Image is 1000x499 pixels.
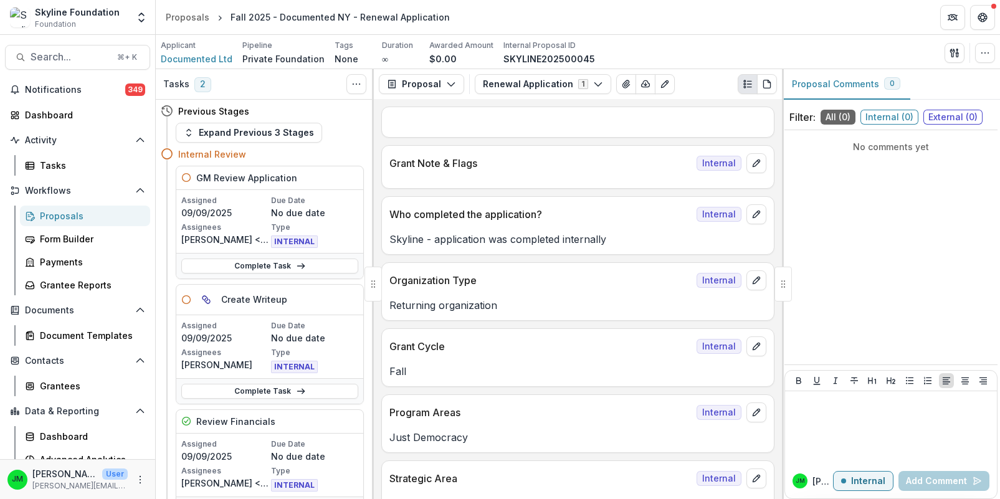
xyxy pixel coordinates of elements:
p: 09/09/2025 [181,331,269,345]
button: Strike [847,373,862,388]
div: Dashboard [25,108,140,121]
p: ∞ [382,52,388,65]
span: INTERNAL [271,361,318,373]
span: INTERNAL [271,235,318,248]
span: All ( 0 ) [821,110,855,125]
button: Open Workflows [5,181,150,201]
span: External ( 0 ) [923,110,983,125]
p: Applicant [161,40,196,51]
p: Strategic Area [389,471,692,486]
p: $0.00 [429,52,457,65]
p: Fall [389,364,766,379]
p: Type [271,347,358,358]
p: Due Date [271,195,358,206]
p: Private Foundation [242,52,325,65]
button: edit [746,204,766,224]
a: Form Builder [20,229,150,249]
a: Proposals [20,206,150,226]
div: Advanced Analytics [40,453,140,466]
h5: GM Review Application [196,171,297,184]
span: Search... [31,51,110,63]
p: Filter: [789,110,816,125]
a: Proposals [161,8,214,26]
button: Edit as form [655,74,675,94]
p: User [102,468,128,480]
a: Dashboard [5,105,150,125]
button: Expand Previous 3 Stages [176,123,322,143]
h5: Review Financials [196,415,275,428]
a: Advanced Analytics [20,449,150,470]
button: Underline [809,373,824,388]
button: Proposal [379,74,464,94]
p: No due date [271,206,358,219]
p: Internal Proposal ID [503,40,576,51]
button: Notifications349 [5,80,150,100]
div: Payments [40,255,140,269]
p: No due date [271,450,358,463]
p: Due Date [271,439,358,450]
div: Form Builder [40,232,140,245]
a: Document Templates [20,325,150,346]
button: Open Contacts [5,351,150,371]
p: Who completed the application? [389,207,692,222]
span: 349 [125,83,145,96]
button: Open Documents [5,300,150,320]
button: Align Left [939,373,954,388]
p: Skyline - application was completed internally [389,232,766,247]
a: Grantees [20,376,150,396]
p: [PERSON_NAME][EMAIL_ADDRESS][DOMAIN_NAME] [32,480,128,492]
a: Documented Ltd [161,52,232,65]
button: Plaintext view [738,74,758,94]
span: Internal [697,273,741,288]
div: Proposals [40,209,140,222]
button: edit [746,402,766,422]
p: Just Democracy [389,430,766,445]
button: edit [746,336,766,356]
span: Internal [697,405,741,420]
button: Open Activity [5,130,150,150]
span: Notifications [25,85,125,95]
h4: Internal Review [178,148,246,161]
span: Activity [25,135,130,146]
a: Tasks [20,155,150,176]
span: Documents [25,305,130,316]
div: Tasks [40,159,140,172]
button: edit [746,153,766,173]
p: Tags [335,40,353,51]
nav: breadcrumb [161,8,455,26]
a: Payments [20,252,150,272]
button: Toggle View Cancelled Tasks [346,74,366,94]
button: Italicize [828,373,843,388]
button: Ordered List [920,373,935,388]
div: Document Templates [40,329,140,342]
button: Open Data & Reporting [5,401,150,421]
p: SKYLINE202500045 [503,52,595,65]
button: Partners [940,5,965,30]
span: Internal [697,339,741,354]
button: edit [746,468,766,488]
p: Returning organization [389,298,766,313]
p: Type [271,465,358,477]
a: Dashboard [20,426,150,447]
p: 09/09/2025 [181,206,269,219]
div: Jenny Montoya [12,475,23,483]
p: Organization Type [389,273,692,288]
p: No comments yet [789,140,993,153]
p: No due date [271,331,358,345]
span: Internal [697,471,741,486]
button: edit [746,270,766,290]
p: [PERSON_NAME] <[PERSON_NAME][EMAIL_ADDRESS][DOMAIN_NAME]> [181,233,269,246]
button: View dependent tasks [196,290,216,310]
span: 0 [890,79,895,88]
button: Search... [5,45,150,70]
div: ⌘ + K [115,50,140,64]
h5: Create Writeup [221,293,287,306]
h3: Tasks [163,79,189,90]
button: Align Right [976,373,991,388]
div: Dashboard [40,430,140,443]
span: Internal [697,156,741,171]
div: Proposals [166,11,209,24]
a: Grantee Reports [20,275,150,295]
div: Skyline Foundation [35,6,120,19]
p: Assignees [181,347,269,358]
